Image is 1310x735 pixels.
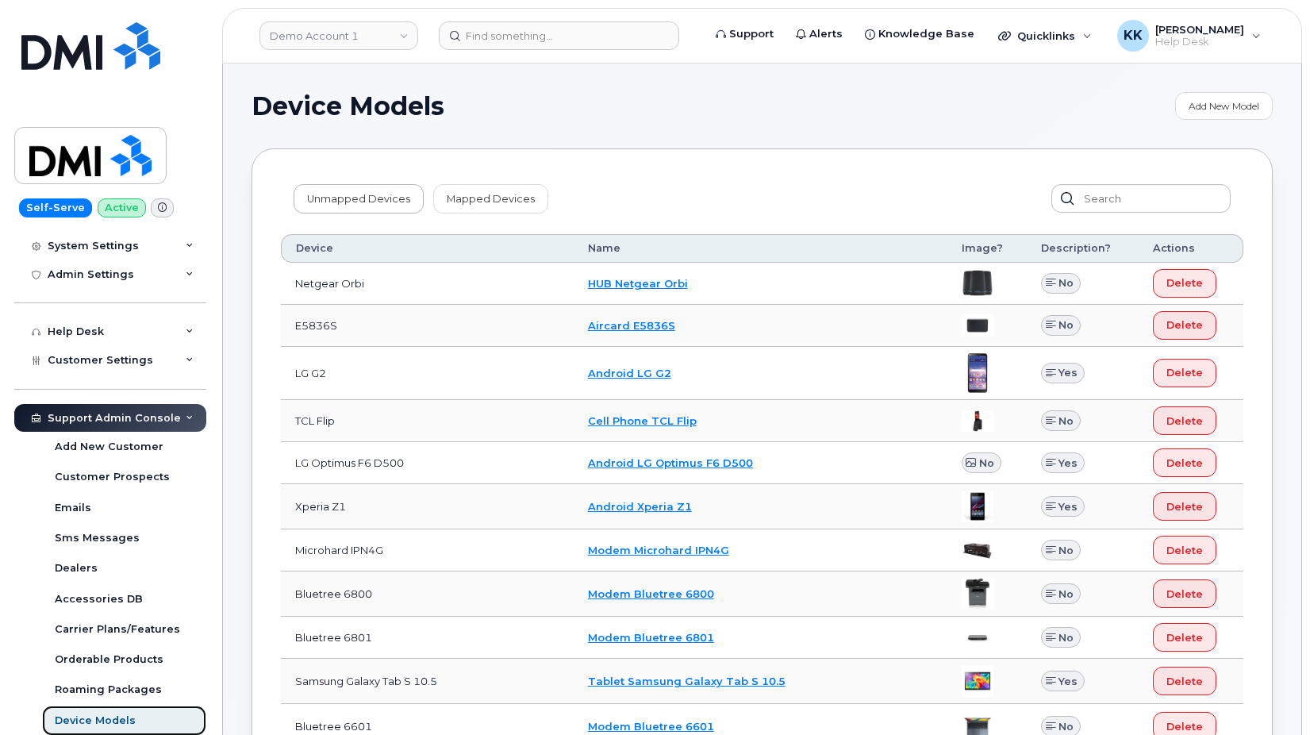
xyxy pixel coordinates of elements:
[281,529,574,571] td: Microhard IPN4G
[1058,365,1078,380] span: Yes
[281,659,574,704] td: Samsung Galaxy Tab S 10.5
[1166,630,1203,645] span: Delete
[433,184,548,213] a: Mapped Devices
[962,541,993,560] img: image20231002-4137094-1lb3fl4.jpeg
[281,263,574,305] td: Netgear Orbi
[588,367,671,379] a: Android LG G2
[1058,317,1074,333] span: No
[1139,234,1243,263] th: Actions
[588,675,786,687] a: Tablet Samsung Galaxy Tab S 10.5
[588,544,729,556] a: Modem Microhard IPN4G
[294,184,424,213] a: Unmapped Devices
[962,353,993,393] img: image20231002-4137094-6mbmwn.jpeg
[1051,184,1231,213] input: Search
[281,617,574,659] td: Bluetree 6801
[588,587,714,600] a: Modem Bluetree 6800
[1166,674,1203,689] span: Delete
[588,414,697,427] a: Cell Phone TCL Flip
[1058,630,1074,645] span: No
[1153,579,1216,608] button: Delete
[281,347,574,400] td: LG G2
[962,626,993,648] img: image20231002-4137094-1md6p5u.jpeg
[962,491,993,522] img: image20231002-4137094-rxixnz.jpeg
[281,484,574,529] td: Xperia Z1
[588,720,714,733] a: Modem Bluetree 6601
[1175,92,1273,120] a: Add New Model
[1058,543,1074,558] span: No
[588,631,714,644] a: Modem Bluetree 6801
[1166,719,1203,734] span: Delete
[979,456,994,471] span: No
[588,277,688,290] a: HUB Netgear Orbi
[962,270,993,296] img: image20231002-4137094-ugjnjr.jpeg
[1166,456,1203,471] span: Delete
[588,456,753,469] a: Android LG Optimus F6 D500
[588,500,692,513] a: Android Xperia Z1
[1058,587,1074,602] span: No
[1166,365,1203,380] span: Delete
[1153,406,1216,435] button: Delete
[1166,275,1203,291] span: Delete
[1153,359,1216,387] button: Delete
[1058,674,1078,689] span: Yes
[1058,414,1074,429] span: No
[1166,414,1203,429] span: Delete
[1058,456,1078,471] span: Yes
[962,410,993,432] img: image20231002-4137094-88okhv.jpeg
[962,665,993,697] img: image20231002-4137094-1roxo0z.jpeg
[1058,275,1074,291] span: No
[1166,543,1203,558] span: Delete
[1166,499,1203,514] span: Delete
[1058,499,1078,514] span: Yes
[281,571,574,617] td: Bluetree 6800
[962,314,993,336] img: image20231002-4137094-567khy.jpeg
[281,305,574,347] td: E5836S
[962,578,993,610] img: image20231002-4137094-8a63mw.jpeg
[947,234,1027,263] th: Image?
[1166,587,1203,602] span: Delete
[1153,269,1216,298] button: Delete
[252,94,444,118] span: Device Models
[588,319,675,332] a: Aircard E5836S
[1153,492,1216,521] button: Delete
[1153,623,1216,652] button: Delete
[1153,536,1216,564] button: Delete
[574,234,947,263] th: Name
[1058,719,1074,734] span: No
[281,234,574,263] th: Device
[281,442,574,484] td: LG Optimus F6 D500
[1027,234,1139,263] th: Description?
[1166,317,1203,333] span: Delete
[1153,311,1216,340] button: Delete
[281,400,574,442] td: TCL Flip
[1153,448,1216,477] button: Delete
[1153,667,1216,695] button: Delete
